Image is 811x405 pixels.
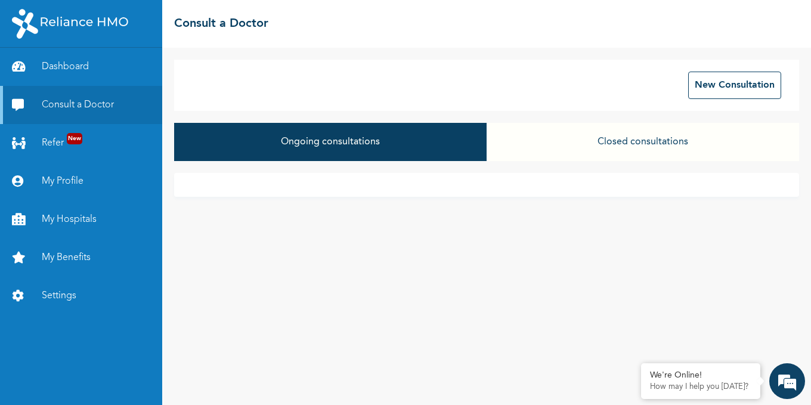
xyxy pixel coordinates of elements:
[12,9,128,39] img: RelianceHMO's Logo
[67,133,82,144] span: New
[174,123,487,161] button: Ongoing consultations
[22,60,48,89] img: d_794563401_company_1708531726252_794563401
[6,363,117,371] span: Conversation
[688,72,781,99] button: New Consultation
[650,382,751,392] p: How may I help you today?
[650,370,751,381] div: We're Online!
[196,6,224,35] div: Minimize live chat window
[174,15,268,33] h2: Consult a Doctor
[6,300,227,342] textarea: Type your message and hit 'Enter'
[487,123,799,161] button: Closed consultations
[69,137,165,258] span: We're online!
[117,342,228,379] div: FAQs
[62,67,200,82] div: Chat with us now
